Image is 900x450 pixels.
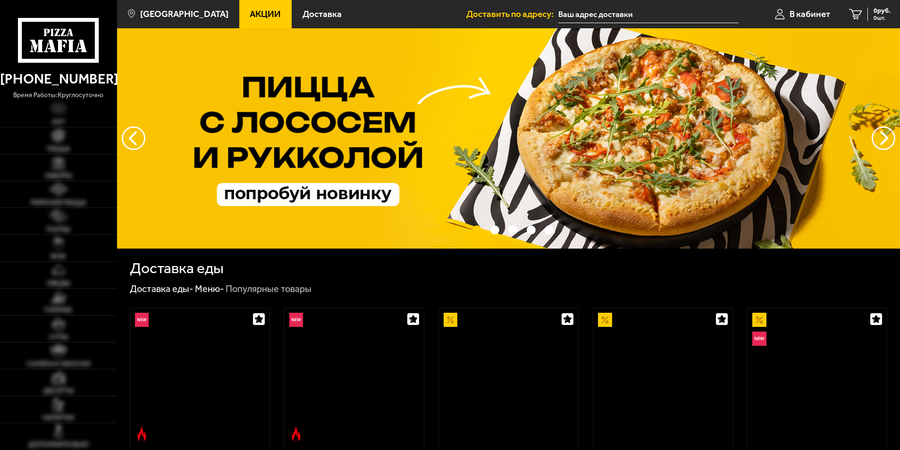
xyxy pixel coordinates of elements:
[872,126,895,150] button: предыдущий
[47,226,70,233] span: Роллы
[140,9,228,18] span: [GEOGRAPHIC_DATA]
[790,9,830,18] span: В кабинет
[748,308,887,446] a: АкционныйНовинкаВсё включено
[303,9,342,18] span: Доставка
[545,225,554,234] button: точки переключения
[43,388,74,394] span: Десерты
[289,427,303,441] img: Острое блюдо
[289,313,303,327] img: Новинка
[195,283,224,294] a: Меню-
[874,8,891,14] span: 0 руб.
[527,225,536,234] button: точки переключения
[444,313,458,327] img: Акционный
[226,283,311,295] div: Популярные товары
[26,361,90,367] span: Салаты и закуски
[44,307,72,314] span: Горячее
[31,200,86,206] span: Римская пицца
[752,313,766,327] img: Акционный
[593,308,732,446] a: АкционныйПепперони 25 см (толстое с сыром)
[42,415,74,421] span: Напитки
[47,280,70,287] span: Обеды
[45,173,72,179] span: Наборы
[130,283,193,294] a: Доставка еды-
[285,308,424,446] a: НовинкаОстрое блюдоРимская с мясным ассорти
[50,253,66,260] span: WOK
[752,332,766,346] img: Новинка
[598,313,612,327] img: Акционный
[135,313,149,327] img: Новинка
[490,225,499,234] button: точки переключения
[472,225,481,234] button: точки переключения
[874,15,891,21] span: 0 шт.
[508,225,517,234] button: точки переключения
[558,6,738,23] input: Ваш адрес доставки
[122,126,145,150] button: следующий
[130,308,269,446] a: НовинкаОстрое блюдоРимская с креветками
[28,442,89,448] span: Дополнительно
[47,146,70,152] span: Пицца
[52,119,65,125] span: Хит
[49,334,68,341] span: Супы
[439,308,578,446] a: АкционныйАль-Шам 25 см (тонкое тесто)
[135,427,149,441] img: Острое блюдо
[130,261,224,276] h1: Доставка еды
[466,9,558,18] span: Доставить по адресу:
[250,9,281,18] span: Акции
